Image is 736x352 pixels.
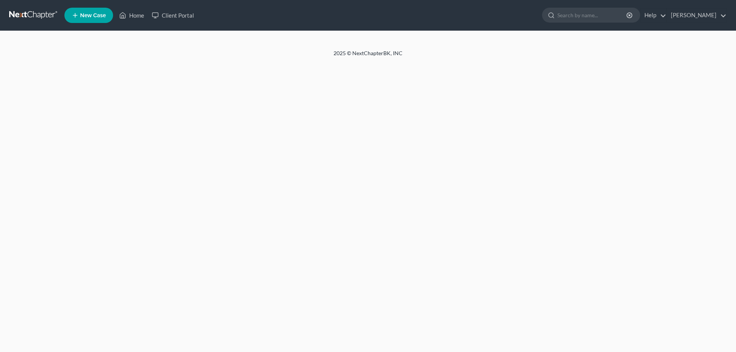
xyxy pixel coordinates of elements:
[557,8,628,22] input: Search by name...
[80,13,106,18] span: New Case
[115,8,148,22] a: Home
[148,8,198,22] a: Client Portal
[149,49,586,63] div: 2025 © NextChapterBK, INC
[641,8,666,22] a: Help
[667,8,726,22] a: [PERSON_NAME]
